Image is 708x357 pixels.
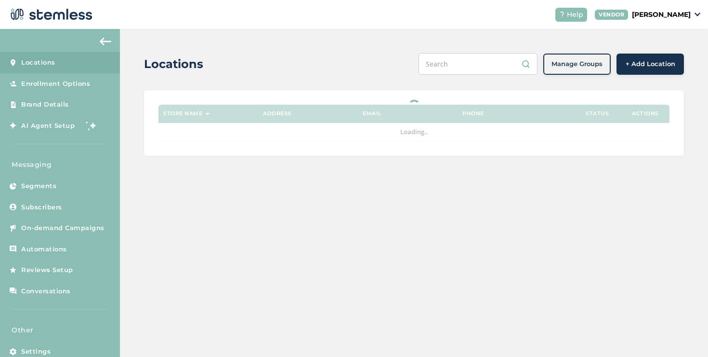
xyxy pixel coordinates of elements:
[543,54,611,75] button: Manage Groups
[567,10,583,20] span: Help
[21,223,105,233] span: On-demand Campaigns
[595,10,628,20] div: VENDOR
[8,5,92,24] img: logo-dark-0685b13c.svg
[21,58,55,68] span: Locations
[21,121,75,131] span: AI Agent Setup
[21,347,51,357] span: Settings
[660,311,708,357] iframe: Chat Widget
[21,287,71,296] span: Conversations
[21,203,62,212] span: Subscribers
[21,265,73,275] span: Reviews Setup
[21,245,67,254] span: Automations
[632,10,691,20] p: [PERSON_NAME]
[616,54,684,75] button: + Add Location
[21,181,56,191] span: Segments
[551,59,603,69] span: Manage Groups
[695,13,700,16] img: icon_down-arrow-small-66adaf34.svg
[559,12,565,17] img: icon-help-white-03924b79.svg
[82,116,101,135] img: glitter-stars-b7820f95.gif
[21,79,90,89] span: Enrollment Options
[21,100,69,110] span: Brand Details
[100,38,111,45] img: icon-arrow-back-accent-c549486e.svg
[626,59,675,69] span: + Add Location
[419,53,538,75] input: Search
[144,55,203,73] h2: Locations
